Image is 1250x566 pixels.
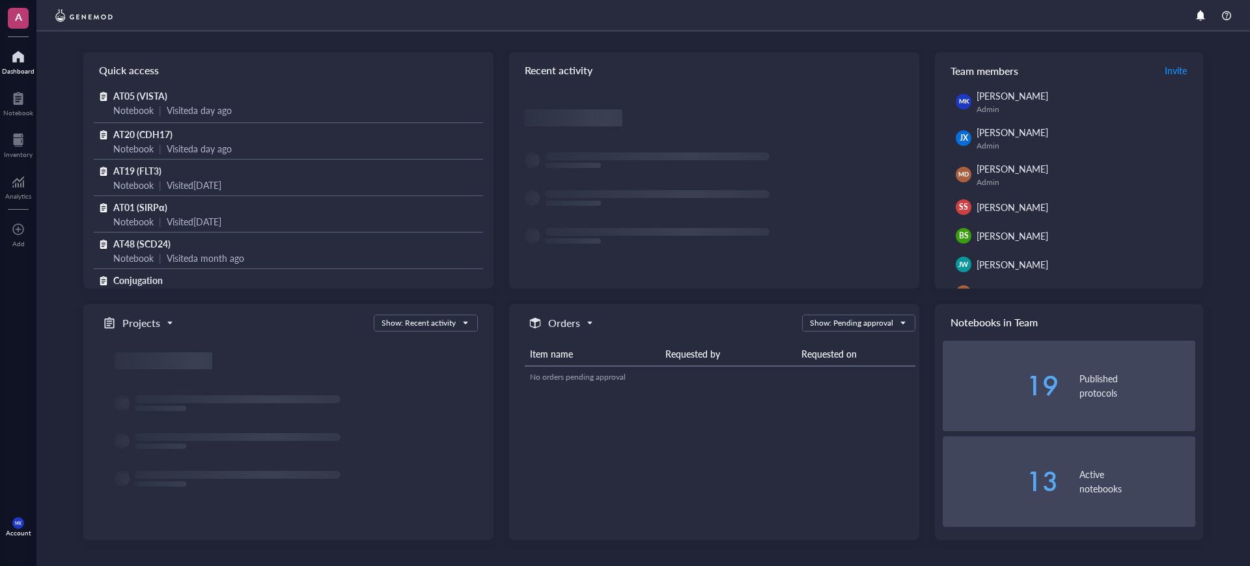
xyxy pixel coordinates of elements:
[977,258,1048,271] span: [PERSON_NAME]
[167,214,221,229] div: Visited [DATE]
[4,150,33,158] div: Inventory
[977,287,1048,300] span: [PERSON_NAME]
[159,141,161,156] div: |
[810,317,893,329] div: Show: Pending approval
[943,373,1059,399] div: 19
[1165,64,1187,77] span: Invite
[12,240,25,248] div: Add
[167,141,232,156] div: Visited a day ago
[15,520,21,526] span: MK
[113,141,154,156] div: Notebook
[159,251,161,265] div: |
[167,178,221,192] div: Visited [DATE]
[525,342,660,366] th: Item name
[977,89,1048,102] span: [PERSON_NAME]
[660,342,796,366] th: Requested by
[4,130,33,158] a: Inventory
[5,192,31,200] div: Analytics
[977,229,1048,242] span: [PERSON_NAME]
[958,170,969,179] span: MD
[113,103,154,117] div: Notebook
[977,201,1048,214] span: [PERSON_NAME]
[1079,371,1195,400] div: Published protocols
[122,315,160,331] h5: Projects
[159,214,161,229] div: |
[83,52,493,89] div: Quick access
[959,230,969,242] span: BS
[113,237,171,250] span: AT48 (SCD24)
[2,46,35,75] a: Dashboard
[530,371,910,383] div: No orders pending approval
[548,315,580,331] h5: Orders
[796,342,915,366] th: Requested on
[15,8,22,25] span: A
[113,201,167,214] span: AT01 (SIRPα)
[943,468,1059,494] div: 13
[113,128,173,141] span: AT20 (CDH17)
[960,132,968,144] span: JX
[977,141,1190,151] div: Admin
[935,304,1203,341] div: Notebooks in Team
[113,274,163,287] span: Conjugation
[113,178,154,192] div: Notebook
[1164,60,1187,81] button: Invite
[113,164,161,177] span: AT19 (FLT3)
[113,251,154,265] div: Notebook
[977,177,1190,188] div: Admin
[977,104,1190,115] div: Admin
[6,529,31,537] div: Account
[977,126,1048,139] span: [PERSON_NAME]
[382,317,456,329] div: Show: Recent activity
[5,171,31,200] a: Analytics
[958,259,969,270] span: JW
[159,178,161,192] div: |
[509,52,919,89] div: Recent activity
[113,214,154,229] div: Notebook
[3,109,33,117] div: Notebook
[167,103,232,117] div: Visited a day ago
[3,88,33,117] a: Notebook
[935,52,1203,89] div: Team members
[977,162,1048,175] span: [PERSON_NAME]
[1079,467,1195,496] div: Active notebooks
[959,201,968,213] span: SS
[2,67,35,75] div: Dashboard
[167,251,244,265] div: Visited a month ago
[159,103,161,117] div: |
[52,8,116,23] img: genemod-logo
[958,97,968,106] span: MK
[113,89,167,102] span: AT05 (VISTA)
[959,287,969,299] span: AE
